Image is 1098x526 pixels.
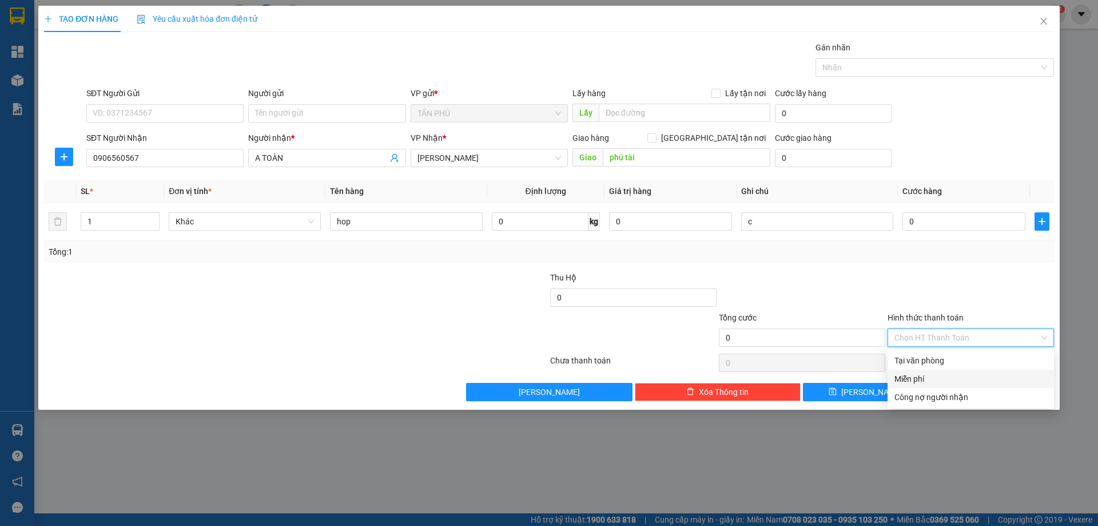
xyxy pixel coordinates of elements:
[411,133,443,143] span: VP Nhận
[609,187,651,196] span: Giá trị hàng
[588,212,600,231] span: kg
[599,104,770,122] input: Dọc đường
[137,15,146,24] img: icon
[1035,217,1049,226] span: plus
[888,313,964,322] label: Hình thức thanh toán
[44,15,52,23] span: plus
[86,87,244,100] div: SĐT Người Gửi
[169,187,212,196] span: Đơn vị tính
[466,383,632,401] button: [PERSON_NAME]
[1028,6,1060,38] button: Close
[603,148,770,167] input: Dọc đường
[741,212,893,231] input: Ghi Chú
[519,386,580,398] span: [PERSON_NAME]
[176,213,314,230] span: Khác
[894,373,1047,385] div: Miễn phí
[775,104,892,122] input: Cước lấy hàng
[1035,212,1049,231] button: plus
[657,132,770,144] span: [GEOGRAPHIC_DATA] tận nơi
[609,212,732,231] input: 0
[55,152,73,161] span: plus
[841,386,902,398] span: [PERSON_NAME]
[44,14,118,23] span: TẠO ĐƠN HÀNG
[572,104,599,122] span: Lấy
[550,273,576,282] span: Thu Hộ
[86,132,244,144] div: SĐT Người Nhận
[49,246,424,258] div: Tổng: 1
[902,187,942,196] span: Cước hàng
[81,187,90,196] span: SL
[417,105,561,122] span: TÂN PHÚ
[815,43,850,52] label: Gán nhãn
[248,132,405,144] div: Người nhận
[390,153,399,163] span: user-add
[411,87,568,100] div: VP gửi
[572,133,609,143] span: Giao hàng
[549,354,718,374] div: Chưa thanh toán
[775,133,832,143] label: Cước giao hàng
[417,149,561,167] span: TAM QUAN
[526,187,566,196] span: Định lượng
[686,387,694,397] span: delete
[572,148,603,167] span: Giao
[721,87,770,100] span: Lấy tận nơi
[1039,17,1048,26] span: close
[137,14,257,23] span: Yêu cầu xuất hóa đơn điện tử
[737,180,898,203] th: Ghi chú
[49,212,67,231] button: delete
[719,313,757,322] span: Tổng cước
[775,89,826,98] label: Cước lấy hàng
[894,354,1047,367] div: Tại văn phòng
[635,383,801,401] button: deleteXóa Thông tin
[330,187,364,196] span: Tên hàng
[888,388,1054,406] div: Cước gửi hàng sẽ được ghi vào công nợ của người nhận
[829,387,837,397] span: save
[894,391,1047,404] div: Công nợ người nhận
[55,148,73,166] button: plus
[699,386,749,398] span: Xóa Thông tin
[775,149,892,167] input: Cước giao hàng
[330,212,482,231] input: VD: Bàn, Ghế
[572,89,606,98] span: Lấy hàng
[803,383,927,401] button: save[PERSON_NAME]
[248,87,405,100] div: Người gửi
